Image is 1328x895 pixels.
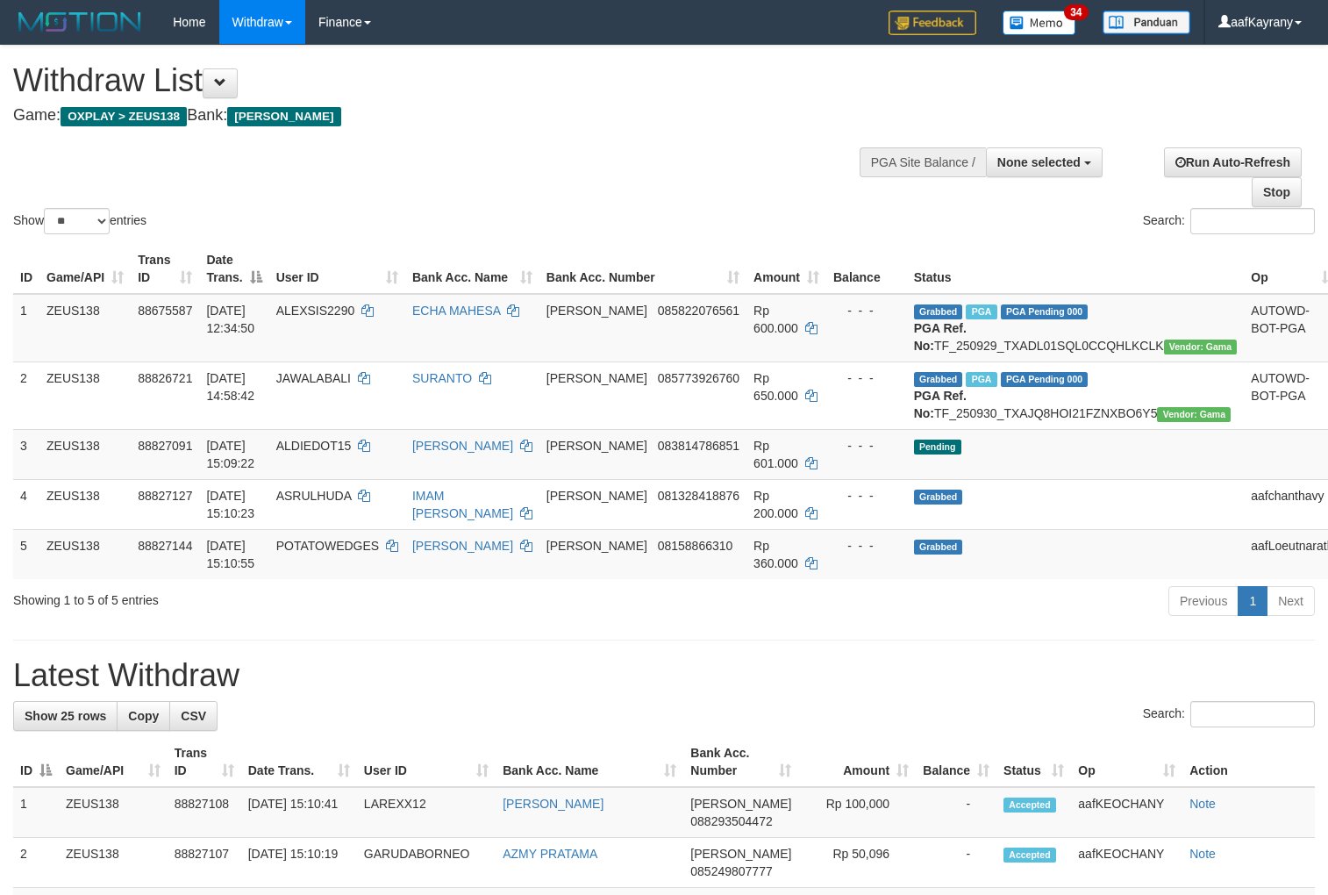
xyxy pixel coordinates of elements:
[181,709,206,723] span: CSV
[1071,838,1182,888] td: aafKEOCHANY
[206,539,254,570] span: [DATE] 15:10:55
[914,389,967,420] b: PGA Ref. No:
[907,362,1245,429] td: TF_250930_TXAJQ8HOI21FZNXBO6Y5
[496,737,683,787] th: Bank Acc. Name: activate to sort column ascending
[658,371,739,385] span: Copy 085773926760 to clipboard
[13,737,59,787] th: ID: activate to sort column descending
[168,838,241,888] td: 88827107
[1168,586,1239,616] a: Previous
[546,539,647,553] span: [PERSON_NAME]
[357,737,496,787] th: User ID: activate to sort column ascending
[412,489,513,520] a: IMAM [PERSON_NAME]
[138,539,192,553] span: 88827144
[833,537,900,555] div: - - -
[13,362,39,429] td: 2
[241,838,357,888] td: [DATE] 15:10:19
[503,797,603,811] a: [PERSON_NAME]
[833,302,900,319] div: - - -
[13,244,39,294] th: ID
[914,304,963,319] span: Grabbed
[833,487,900,505] div: - - -
[539,244,746,294] th: Bank Acc. Number: activate to sort column ascending
[168,787,241,838] td: 88827108
[61,107,187,126] span: OXPLAY > ZEUS138
[690,847,791,861] span: [PERSON_NAME]
[1189,797,1216,811] a: Note
[13,838,59,888] td: 2
[746,244,826,294] th: Amount: activate to sort column ascending
[13,787,59,838] td: 1
[269,244,405,294] th: User ID: activate to sort column ascending
[753,539,798,570] span: Rp 360.000
[690,814,772,828] span: Copy 088293504472 to clipboard
[690,797,791,811] span: [PERSON_NAME]
[168,737,241,787] th: Trans ID: activate to sort column ascending
[138,304,192,318] span: 88675587
[1157,407,1231,422] span: Vendor URL: https://trx31.1velocity.biz
[131,244,199,294] th: Trans ID: activate to sort column ascending
[1182,737,1315,787] th: Action
[798,838,916,888] td: Rp 50,096
[39,479,131,529] td: ZEUS138
[1071,737,1182,787] th: Op: activate to sort column ascending
[1001,372,1089,387] span: PGA Pending
[916,787,996,838] td: -
[39,244,131,294] th: Game/API: activate to sort column ascending
[1252,177,1302,207] a: Stop
[13,479,39,529] td: 4
[1143,701,1315,727] label: Search:
[658,489,739,503] span: Copy 081328418876 to clipboard
[1164,147,1302,177] a: Run Auto-Refresh
[13,9,146,35] img: MOTION_logo.png
[276,439,352,453] span: ALDIEDOT15
[1003,11,1076,35] img: Button%20Memo.svg
[1071,787,1182,838] td: aafKEOCHANY
[914,321,967,353] b: PGA Ref. No:
[44,208,110,234] select: Showentries
[753,371,798,403] span: Rp 650.000
[546,439,647,453] span: [PERSON_NAME]
[683,737,798,787] th: Bank Acc. Number: activate to sort column ascending
[138,489,192,503] span: 88827127
[227,107,340,126] span: [PERSON_NAME]
[117,701,170,731] a: Copy
[889,11,976,35] img: Feedback.jpg
[503,847,597,861] a: AZMY PRATAMA
[966,304,996,319] span: Marked by aafpengsreynich
[833,369,900,387] div: - - -
[276,371,351,385] span: JAWALABALI
[128,709,159,723] span: Copy
[206,439,254,470] span: [DATE] 15:09:22
[39,362,131,429] td: ZEUS138
[13,63,867,98] h1: Withdraw List
[860,147,986,177] div: PGA Site Balance /
[546,489,647,503] span: [PERSON_NAME]
[138,371,192,385] span: 88826721
[833,437,900,455] div: - - -
[169,701,218,731] a: CSV
[276,489,352,503] span: ASRULHUDA
[916,838,996,888] td: -
[412,539,513,553] a: [PERSON_NAME]
[916,737,996,787] th: Balance: activate to sort column ascending
[25,709,106,723] span: Show 25 rows
[798,787,916,838] td: Rp 100,000
[1003,848,1056,863] span: Accepted
[39,294,131,362] td: ZEUS138
[986,147,1103,177] button: None selected
[690,864,772,878] span: Copy 085249807777 to clipboard
[13,529,39,579] td: 5
[907,244,1245,294] th: Status
[1189,847,1216,861] a: Note
[658,539,733,553] span: Copy 08158866310 to clipboard
[13,701,118,731] a: Show 25 rows
[658,304,739,318] span: Copy 085822076561 to clipboard
[138,439,192,453] span: 88827091
[39,429,131,479] td: ZEUS138
[914,440,961,455] span: Pending
[1003,798,1056,813] span: Accepted
[405,244,539,294] th: Bank Acc. Name: activate to sort column ascending
[13,294,39,362] td: 1
[13,584,540,609] div: Showing 1 to 5 of 5 entries
[357,838,496,888] td: GARUDABORNEO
